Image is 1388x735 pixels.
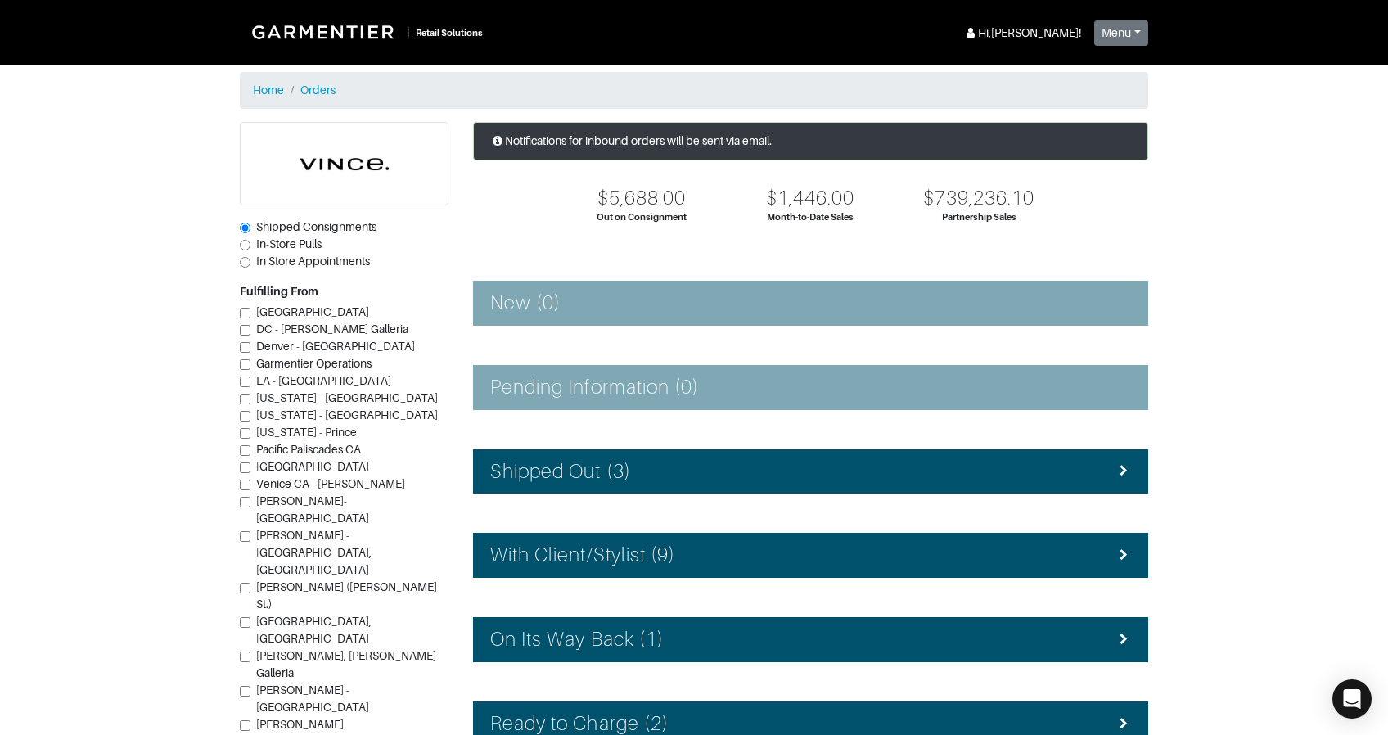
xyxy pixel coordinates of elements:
[240,257,250,268] input: In Store Appointments
[256,683,369,714] span: [PERSON_NAME] - [GEOGRAPHIC_DATA]
[240,13,489,51] a: |Retail Solutions
[490,543,675,567] h4: With Client/Stylist (9)
[473,122,1148,160] div: Notifications for inbound orders will be sent via email.
[256,322,408,336] span: DC - [PERSON_NAME] Galleria
[256,460,369,473] span: [GEOGRAPHIC_DATA]
[256,305,369,318] span: [GEOGRAPHIC_DATA]
[240,342,250,353] input: Denver - [GEOGRAPHIC_DATA]
[240,394,250,404] input: [US_STATE] - [GEOGRAPHIC_DATA]
[256,649,436,679] span: [PERSON_NAME], [PERSON_NAME] Galleria
[240,377,250,387] input: LA - [GEOGRAPHIC_DATA]
[240,497,250,507] input: [PERSON_NAME]-[GEOGRAPHIC_DATA]
[240,283,318,300] label: Fulfilling From
[416,28,483,38] small: Retail Solutions
[597,187,686,210] div: $5,688.00
[243,16,407,47] img: Garmentier
[300,83,336,97] a: Orders
[256,255,370,268] span: In Store Appointments
[240,240,250,250] input: In-Store Pulls
[240,428,250,439] input: [US_STATE] - Prince
[240,583,250,593] input: [PERSON_NAME] ([PERSON_NAME] St.)
[963,25,1081,42] div: Hi, [PERSON_NAME] !
[240,411,250,422] input: [US_STATE] - [GEOGRAPHIC_DATA]
[240,325,250,336] input: DC - [PERSON_NAME] Galleria
[240,617,250,628] input: [GEOGRAPHIC_DATA], [GEOGRAPHIC_DATA]
[1094,20,1148,46] button: Menu
[256,220,376,233] span: Shipped Consignments
[256,340,415,353] span: Denver - [GEOGRAPHIC_DATA]
[240,652,250,662] input: [PERSON_NAME], [PERSON_NAME] Galleria
[256,580,437,611] span: [PERSON_NAME] ([PERSON_NAME] St.)
[256,391,438,404] span: [US_STATE] - [GEOGRAPHIC_DATA]
[767,210,854,224] div: Month-to-Date Sales
[256,357,372,370] span: Garmentier Operations
[240,720,250,731] input: [PERSON_NAME][GEOGRAPHIC_DATA]
[1332,679,1372,719] div: Open Intercom Messenger
[240,223,250,233] input: Shipped Consignments
[256,408,438,422] span: [US_STATE] - [GEOGRAPHIC_DATA]
[490,291,561,315] h4: New (0)
[256,615,372,645] span: [GEOGRAPHIC_DATA], [GEOGRAPHIC_DATA]
[407,24,409,41] div: |
[256,529,372,576] span: [PERSON_NAME] - [GEOGRAPHIC_DATA], [GEOGRAPHIC_DATA]
[490,376,699,399] h4: Pending Information (0)
[256,477,405,490] span: Venice CA - [PERSON_NAME]
[923,187,1035,210] div: $739,236.10
[766,187,854,210] div: $1,446.00
[256,426,357,439] span: [US_STATE] - Prince
[253,83,284,97] a: Home
[240,686,250,697] input: [PERSON_NAME] - [GEOGRAPHIC_DATA]
[597,210,687,224] div: Out on Consignment
[240,445,250,456] input: Pacific Paliscades CA
[256,443,361,456] span: Pacific Paliscades CA
[256,494,369,525] span: [PERSON_NAME]-[GEOGRAPHIC_DATA]
[240,72,1148,109] nav: breadcrumb
[241,123,448,205] img: cyAkLTq7csKWtL9WARqkkVaF.png
[256,237,322,250] span: In-Store Pulls
[240,359,250,370] input: Garmentier Operations
[256,374,391,387] span: LA - [GEOGRAPHIC_DATA]
[490,628,664,652] h4: On Its Way Back (1)
[490,460,631,484] h4: Shipped Out (3)
[240,531,250,542] input: [PERSON_NAME] - [GEOGRAPHIC_DATA], [GEOGRAPHIC_DATA]
[240,308,250,318] input: [GEOGRAPHIC_DATA]
[942,210,1016,224] div: Partnership Sales
[240,462,250,473] input: [GEOGRAPHIC_DATA]
[240,480,250,490] input: Venice CA - [PERSON_NAME]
